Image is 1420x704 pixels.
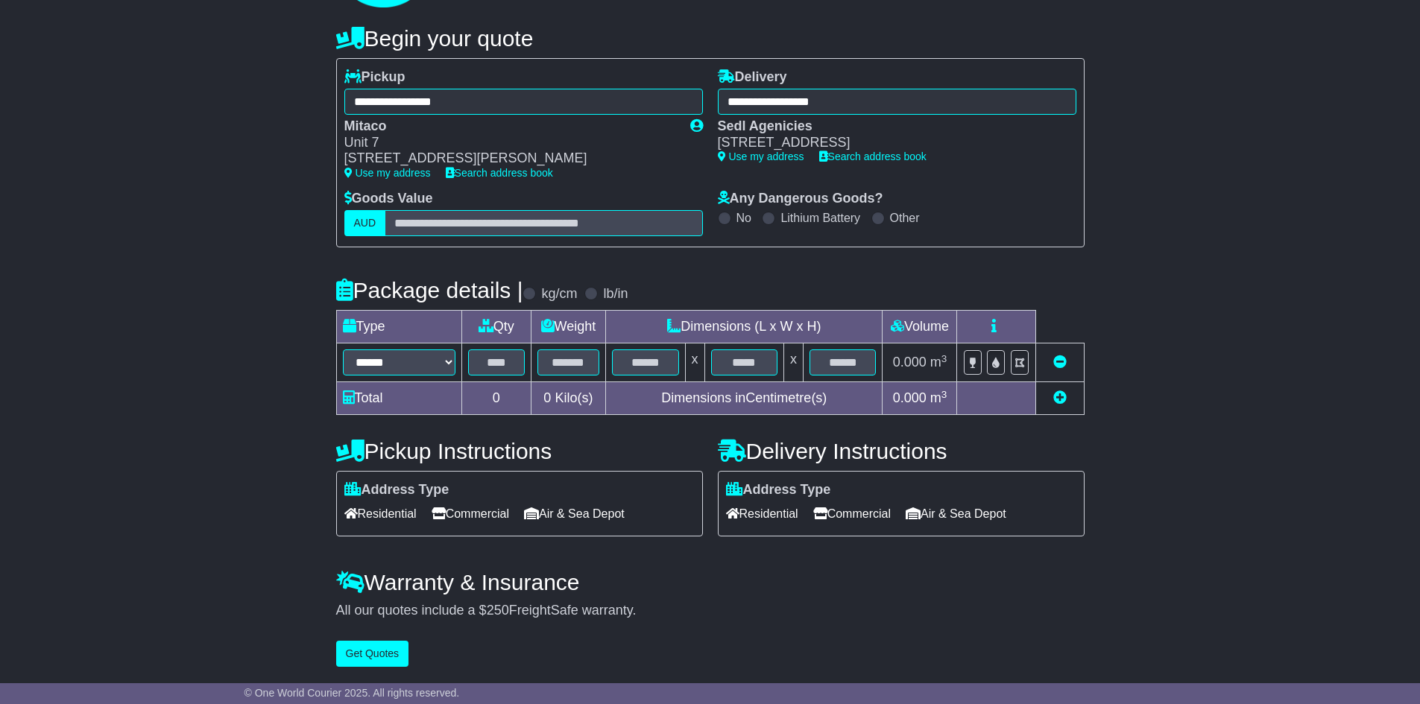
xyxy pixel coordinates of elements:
[344,150,675,167] div: [STREET_ADDRESS][PERSON_NAME]
[344,482,449,498] label: Address Type
[446,167,553,179] a: Search address book
[344,167,431,179] a: Use my address
[606,311,883,343] td: Dimensions (L x W x H)
[718,135,1061,151] div: [STREET_ADDRESS]
[726,502,798,525] span: Residential
[336,439,703,463] h4: Pickup Instructions
[606,382,883,415] td: Dimensions in Centimetre(s)
[344,135,675,151] div: Unit 7
[685,343,704,382] td: x
[1053,355,1067,370] a: Remove this item
[531,311,606,343] td: Weight
[890,211,920,225] label: Other
[893,355,927,370] span: 0.000
[336,641,409,667] button: Get Quotes
[941,389,947,400] sup: 3
[718,69,787,86] label: Delivery
[344,210,386,236] label: AUD
[718,191,883,207] label: Any Dangerous Goods?
[941,353,947,364] sup: 3
[461,382,531,415] td: 0
[726,482,831,498] label: Address Type
[344,502,417,525] span: Residential
[813,502,891,525] span: Commercial
[461,311,531,343] td: Qty
[718,150,804,162] a: Use my address
[336,603,1085,619] div: All our quotes include a $ FreightSafe warranty.
[883,311,957,343] td: Volume
[543,390,551,405] span: 0
[432,502,509,525] span: Commercial
[344,191,433,207] label: Goods Value
[344,118,675,135] div: Mitaco
[541,286,577,302] label: kg/cm
[531,382,606,415] td: Kilo(s)
[819,150,927,162] a: Search address book
[930,355,947,370] span: m
[336,382,461,415] td: Total
[736,211,751,225] label: No
[336,311,461,343] td: Type
[718,118,1061,135] div: Sedl Agenicies
[930,390,947,405] span: m
[487,603,509,618] span: 250
[524,502,625,525] span: Air & Sea Depot
[336,278,523,302] h4: Package details |
[336,570,1085,594] h4: Warranty & Insurance
[893,390,927,405] span: 0.000
[336,26,1085,51] h4: Begin your quote
[780,211,860,225] label: Lithium Battery
[603,286,628,302] label: lb/in
[906,502,1006,525] span: Air & Sea Depot
[344,69,406,86] label: Pickup
[784,343,804,382] td: x
[718,439,1085,463] h4: Delivery Instructions
[1053,390,1067,405] a: Add new item
[244,687,460,699] span: © One World Courier 2025. All rights reserved.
